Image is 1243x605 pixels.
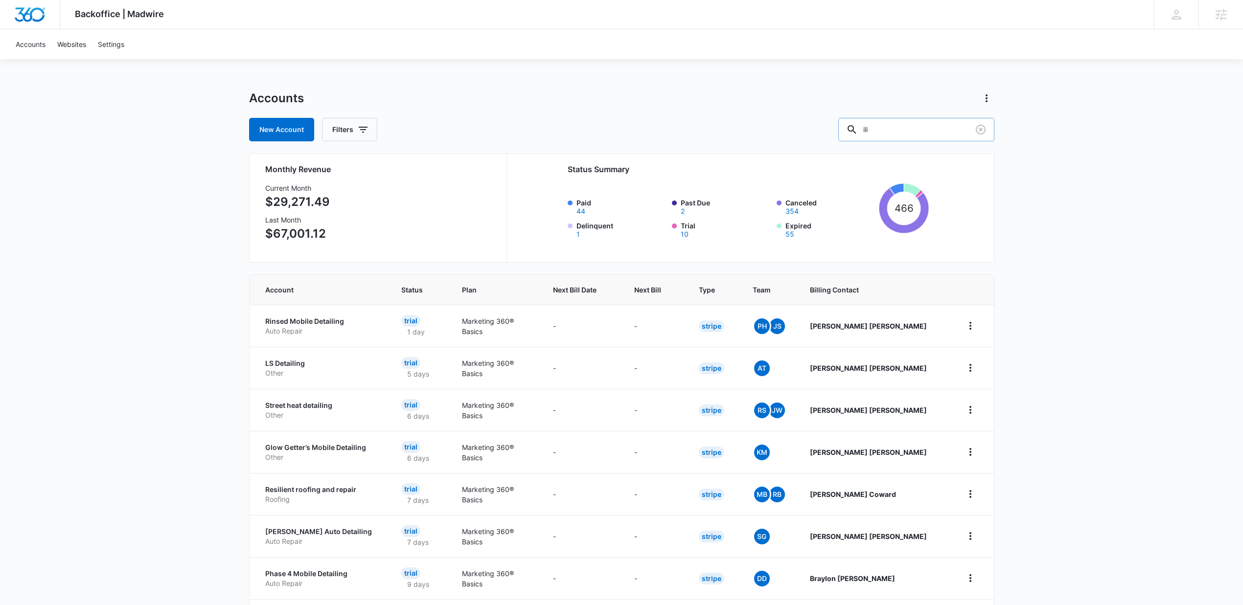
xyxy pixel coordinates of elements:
[753,285,772,295] span: Team
[699,489,724,500] div: Stripe
[622,347,687,389] td: -
[699,404,724,416] div: Stripe
[462,316,530,336] p: Marketing 360® Basics
[462,526,530,547] p: Marketing 360® Basics
[754,487,770,502] span: MB
[699,447,724,458] div: Stripe
[265,527,378,537] p: [PERSON_NAME] Auto Detailing
[265,569,378,579] p: Phase 4 Mobile Detailing
[265,225,330,243] p: $67,001.12
[541,515,622,557] td: -
[265,401,378,410] p: Street heat detailing
[754,403,770,418] span: RS
[462,484,530,505] p: Marketing 360® Basics
[553,285,597,295] span: Next Bill Date
[979,90,994,106] button: Actions
[265,527,378,546] a: [PERSON_NAME] Auto DetailingAuto Repair
[754,318,770,334] span: PH
[810,448,927,456] strong: [PERSON_NAME] [PERSON_NAME]
[51,29,92,59] a: Websites
[265,183,330,193] h3: Current Month
[699,531,724,542] div: Stripe
[265,443,378,452] p: Glow Getter’s Mobile Detailing
[810,574,895,583] strong: Braylon [PERSON_NAME]
[265,401,378,420] a: Street heat detailingOther
[622,557,687,599] td: -
[963,570,978,586] button: home
[265,494,378,504] p: Roofing
[401,327,431,337] p: 1 day
[75,9,164,19] span: Backoffice | Madwire
[541,389,622,431] td: -
[265,316,378,336] a: Rinsed Mobile DetailingAuto Repair
[681,208,685,215] button: Past Due
[401,525,420,537] div: Trial
[265,569,378,588] a: Phase 4 Mobile DetailingAuto Repair
[265,326,378,336] p: Auto Repair
[785,198,875,215] label: Canceled
[699,285,715,295] span: Type
[249,91,304,106] h1: Accounts
[265,316,378,326] p: Rinsed Mobile Detailing
[401,567,420,579] div: Trial
[681,198,771,215] label: Past Due
[462,285,530,295] span: Plan
[92,29,130,59] a: Settings
[541,557,622,599] td: -
[973,122,989,137] button: Clear
[249,118,314,141] a: New Account
[265,410,378,420] p: Other
[265,485,378,504] a: Resilient roofing and repairRoofing
[401,315,420,327] div: Trial
[622,515,687,557] td: -
[401,441,420,453] div: Trial
[401,411,435,421] p: 6 days
[634,285,661,295] span: Next Bill
[462,358,530,379] p: Marketing 360® Basics
[401,357,420,369] div: Trial
[681,231,689,238] button: Trial
[963,402,978,418] button: home
[265,285,364,295] span: Account
[681,221,771,238] label: Trial
[541,431,622,473] td: -
[265,485,378,494] p: Resilient roofing and repair
[838,118,994,141] input: Search
[265,452,378,462] p: Other
[265,443,378,462] a: Glow Getter’s Mobile DetailingOther
[265,359,378,378] a: LS DetailingOther
[265,368,378,378] p: Other
[699,573,724,584] div: Stripe
[265,579,378,588] p: Auto Repair
[265,537,378,546] p: Auto Repair
[963,318,978,334] button: home
[541,347,622,389] td: -
[568,163,929,175] h2: Status Summary
[622,473,687,515] td: -
[769,318,785,334] span: JS
[810,490,896,498] strong: [PERSON_NAME] Coward
[541,473,622,515] td: -
[401,399,420,411] div: Trial
[754,360,770,376] span: At
[265,215,330,225] h3: Last Month
[576,231,580,238] button: Delinquent
[622,431,687,473] td: -
[895,202,914,214] tspan: 466
[401,453,435,463] p: 6 days
[265,359,378,368] p: LS Detailing
[810,532,927,540] strong: [PERSON_NAME] [PERSON_NAME]
[401,285,424,295] span: Status
[10,29,51,59] a: Accounts
[810,406,927,414] strong: [PERSON_NAME] [PERSON_NAME]
[541,305,622,347] td: -
[963,528,978,544] button: home
[810,285,939,295] span: Billing Contact
[622,305,687,347] td: -
[401,483,420,495] div: Trial
[810,322,927,330] strong: [PERSON_NAME] [PERSON_NAME]
[754,571,770,586] span: DD
[754,529,770,544] span: SG
[462,568,530,589] p: Marketing 360® Basics
[963,360,978,376] button: home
